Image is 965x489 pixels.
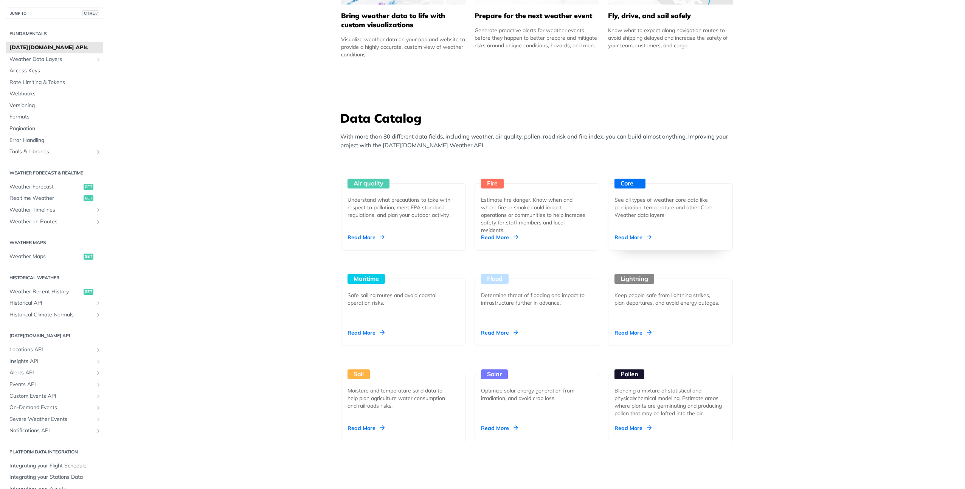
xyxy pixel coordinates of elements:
div: Read More [614,329,652,336]
a: Maritime Safe sailing routes and avoid coastal operation risks. Read More [338,251,469,346]
div: See all types of weather core data like percipation, temperature and other Core Weather data layers [614,196,720,219]
span: Historical API [9,299,93,307]
a: Lightning Keep people safe from lightning strikes, plan departures, and avoid energy outages. Rea... [605,251,736,346]
div: Read More [348,424,385,432]
a: Weather on RoutesShow subpages for Weather on Routes [6,216,103,227]
span: get [84,184,93,190]
a: Weather Recent Historyget [6,286,103,297]
span: Rate Limiting & Tokens [9,79,101,86]
span: get [84,195,93,201]
h3: Data Catalog [340,110,737,126]
span: Notifications API [9,427,93,434]
span: Weather Forecast [9,183,82,191]
button: Show subpages for Historical API [95,300,101,306]
h2: Fundamentals [6,30,103,37]
a: Pagination [6,123,103,134]
span: Webhooks [9,90,101,98]
a: Solar Optimize solar energy generation from irradiation, and avoid crop loss. Read More [472,346,602,441]
div: Moisture and temperature solid data to help plan agriculture water consumption and railroads risks. [348,387,453,410]
span: Severe Weather Events [9,416,93,423]
span: get [84,254,93,260]
span: Versioning [9,102,101,109]
div: Maritime [348,274,385,284]
div: Core [614,179,645,188]
h2: Historical Weather [6,274,103,281]
a: Locations APIShow subpages for Locations API [6,344,103,355]
h5: Bring weather data to life with custom visualizations [341,11,466,30]
a: On-Demand EventsShow subpages for On-Demand Events [6,402,103,413]
span: Custom Events API [9,392,93,400]
a: Soil Moisture and temperature solid data to help plan agriculture water consumption and railroads... [338,346,469,441]
div: Lightning [614,274,654,284]
div: Read More [614,424,652,432]
span: Tools & Libraries [9,148,93,156]
div: Air quality [348,179,389,188]
a: Notifications APIShow subpages for Notifications API [6,425,103,436]
span: Weather on Routes [9,218,93,226]
a: Versioning [6,100,103,111]
button: Show subpages for Weather Timelines [95,207,101,213]
div: Optimize solar energy generation from irradiation, and avoid crop loss. [481,387,587,402]
button: Show subpages for Severe Weather Events [95,416,101,422]
button: Show subpages for Locations API [95,347,101,353]
a: Weather TimelinesShow subpages for Weather Timelines [6,204,103,216]
div: Soil [348,369,370,379]
span: Weather Maps [9,253,82,260]
a: Custom Events APIShow subpages for Custom Events API [6,391,103,402]
div: Solar [481,369,508,379]
span: Pagination [9,125,101,132]
h2: [DATE][DOMAIN_NAME] API [6,332,103,339]
a: Weather Data LayersShow subpages for Weather Data Layers [6,54,103,65]
a: Insights APIShow subpages for Insights API [6,356,103,367]
p: With more than 80 different data fields, including weather, air quality, pollen, road risk and fi... [340,132,737,150]
a: Integrating your Stations Data [6,472,103,483]
a: Alerts APIShow subpages for Alerts API [6,367,103,378]
div: Fire [481,179,504,188]
h2: Weather Forecast & realtime [6,170,103,176]
div: Read More [348,234,385,241]
a: Realtime Weatherget [6,193,103,204]
a: Air quality Understand what precautions to take with respect to pollution, meet EPA standard regu... [338,155,469,251]
div: Pollen [614,369,644,379]
span: get [84,289,93,295]
button: Show subpages for Notifications API [95,428,101,434]
button: Show subpages for Insights API [95,358,101,364]
div: Determine threat of flooding and impact to infrastructure further in advance. [481,291,587,307]
h5: Fly, drive, and sail safely [608,11,733,20]
div: Keep people safe from lightning strikes, plan departures, and avoid energy outages. [614,291,720,307]
a: Historical Climate NormalsShow subpages for Historical Climate Normals [6,309,103,321]
a: Access Keys [6,65,103,76]
h2: Platform DATA integration [6,449,103,455]
button: Show subpages for Custom Events API [95,393,101,399]
button: Show subpages for Weather on Routes [95,219,101,225]
h2: Weather Maps [6,239,103,246]
span: Realtime Weather [9,195,82,202]
div: Estimate fire danger. Know when and where fire or smoke could impact operations or communities to... [481,196,587,234]
span: Integrating your Stations Data [9,473,101,481]
div: Generate proactive alerts for weather events before they happen to better prepare and mitigate ri... [475,26,599,49]
div: Flood [481,274,509,284]
a: Weather Forecastget [6,181,103,193]
button: JUMP TOCTRL-/ [6,8,103,19]
div: Read More [348,329,385,336]
span: [DATE][DOMAIN_NAME] APIs [9,44,101,51]
span: Historical Climate Normals [9,311,93,319]
span: Weather Timelines [9,206,93,214]
span: Events API [9,381,93,388]
span: Weather Recent History [9,288,82,296]
a: Core See all types of weather core data like percipation, temperature and other Core Weather data... [605,155,736,251]
a: Tools & LibrariesShow subpages for Tools & Libraries [6,146,103,157]
a: Formats [6,111,103,123]
a: Pollen Blending a mixture of statistical and physical/chemical modeling. Estimate areas where pla... [605,346,736,441]
div: Read More [614,234,652,241]
button: Show subpages for Historical Climate Normals [95,312,101,318]
span: Alerts API [9,369,93,377]
div: Read More [481,424,518,432]
button: Show subpages for Events API [95,382,101,388]
button: Show subpages for Tools & Libraries [95,149,101,155]
a: Weather Mapsget [6,251,103,262]
h5: Prepare for the next weather event [475,11,599,20]
button: Show subpages for Alerts API [95,370,101,376]
span: Error Handling [9,137,101,144]
span: Integrating your Flight Schedule [9,462,101,470]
